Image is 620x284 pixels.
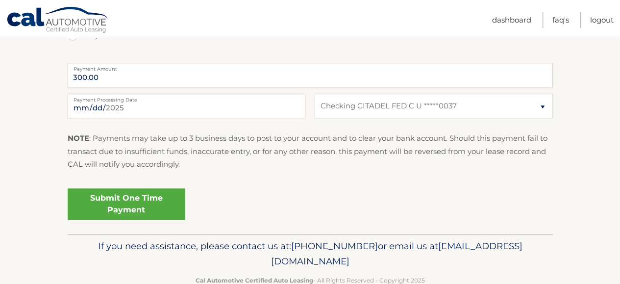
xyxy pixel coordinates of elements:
[68,132,553,171] p: : Payments may take up to 3 business days to post to your account and to clear your bank account....
[68,188,185,220] a: Submit One Time Payment
[68,133,89,143] strong: NOTE
[291,240,378,252] span: [PHONE_NUMBER]
[68,63,553,71] label: Payment Amount
[68,94,305,118] input: Payment Date
[196,277,313,284] strong: Cal Automotive Certified Auto Leasing
[552,12,569,28] a: FAQ's
[6,6,109,35] a: Cal Automotive
[74,238,546,270] p: If you need assistance, please contact us at: or email us at
[492,12,531,28] a: Dashboard
[68,94,305,102] label: Payment Processing Date
[68,63,553,87] input: Payment Amount
[590,12,614,28] a: Logout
